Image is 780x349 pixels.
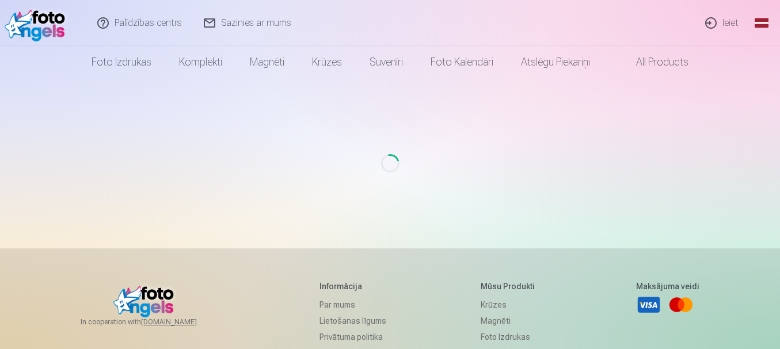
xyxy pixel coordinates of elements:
[507,46,604,78] a: Atslēgu piekariņi
[78,46,165,78] a: Foto izdrukas
[141,317,225,327] a: [DOMAIN_NAME]
[604,46,702,78] a: All products
[481,313,541,329] a: Magnēti
[236,46,298,78] a: Magnēti
[5,5,71,41] img: /fa1
[81,317,225,327] span: In cooperation with
[668,292,694,317] a: Mastercard
[298,46,356,78] a: Krūzes
[319,313,386,329] a: Lietošanas līgums
[636,281,699,292] h5: Maksājuma veidi
[636,292,661,317] a: Visa
[356,46,417,78] a: Suvenīri
[481,329,541,345] a: Foto izdrukas
[319,329,386,345] a: Privātuma politika
[481,297,541,313] a: Krūzes
[319,281,386,292] h5: Informācija
[319,297,386,313] a: Par mums
[165,46,236,78] a: Komplekti
[481,281,541,292] h5: Mūsu produkti
[417,46,507,78] a: Foto kalendāri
